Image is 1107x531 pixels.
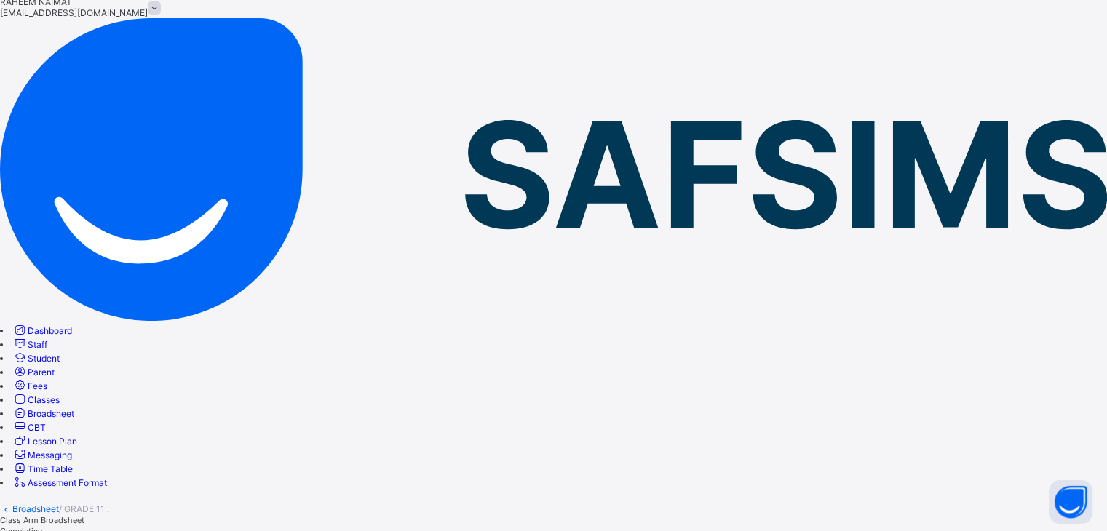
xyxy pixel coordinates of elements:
[1049,480,1092,524] button: Open asap
[28,463,73,474] span: Time Table
[12,339,47,350] a: Staff
[12,477,107,488] a: Assessment Format
[28,477,107,488] span: Assessment Format
[28,339,47,350] span: Staff
[28,367,55,378] span: Parent
[28,380,47,391] span: Fees
[28,325,72,336] span: Dashboard
[12,463,73,474] a: Time Table
[28,436,77,447] span: Lesson Plan
[12,436,77,447] a: Lesson Plan
[28,450,72,460] span: Messaging
[28,408,74,419] span: Broadsheet
[12,394,60,405] a: Classes
[12,325,72,336] a: Dashboard
[28,394,60,405] span: Classes
[28,422,46,433] span: CBT
[12,380,47,391] a: Fees
[12,450,72,460] a: Messaging
[12,503,59,514] a: Broadsheet
[12,353,60,364] a: Student
[12,422,46,433] a: CBT
[28,353,60,364] span: Student
[12,408,74,419] a: Broadsheet
[59,503,109,514] span: / GRADE 11 .
[12,367,55,378] a: Parent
